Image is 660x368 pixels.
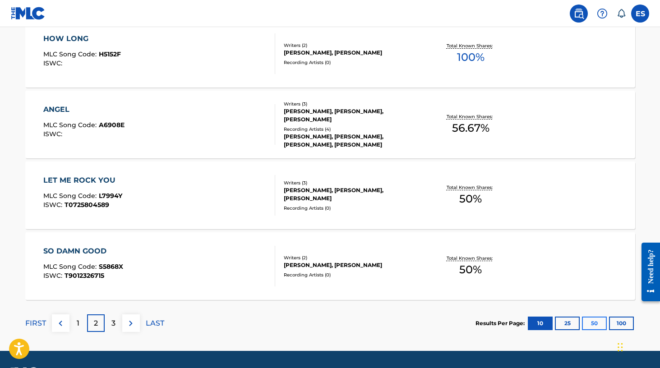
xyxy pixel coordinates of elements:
[55,318,66,329] img: left
[447,42,495,49] p: Total Known Shares:
[284,179,420,186] div: Writers ( 3 )
[452,120,489,136] span: 56.67 %
[284,254,420,261] div: Writers ( 2 )
[43,175,122,186] div: LET ME ROCK YOU
[65,271,104,280] span: T9012326715
[99,50,121,58] span: H5152F
[43,262,99,271] span: MLC Song Code :
[528,317,553,330] button: 10
[99,262,123,271] span: S5868X
[447,113,495,120] p: Total Known Shares:
[25,318,46,329] p: FIRST
[570,5,588,23] a: Public Search
[94,318,98,329] p: 2
[447,184,495,191] p: Total Known Shares:
[99,192,122,200] span: L7994Y
[284,107,420,124] div: [PERSON_NAME], [PERSON_NAME], [PERSON_NAME]
[43,246,123,257] div: SO DAMN GOOD
[284,101,420,107] div: Writers ( 3 )
[593,5,611,23] div: Help
[284,126,420,133] div: Recording Artists ( 4 )
[43,33,121,44] div: HOW LONG
[459,191,482,207] span: 50 %
[582,317,607,330] button: 50
[284,186,420,202] div: [PERSON_NAME], [PERSON_NAME], [PERSON_NAME]
[43,201,65,209] span: ISWC :
[457,49,485,65] span: 100 %
[617,9,626,18] div: Notifications
[475,319,527,327] p: Results Per Page:
[284,271,420,278] div: Recording Artists ( 0 )
[43,130,65,138] span: ISWC :
[146,318,164,329] p: LAST
[111,318,115,329] p: 3
[77,318,79,329] p: 1
[43,104,125,115] div: ANGEL
[447,255,495,262] p: Total Known Shares:
[25,232,635,300] a: SO DAMN GOODMLC Song Code:S5868XISWC:T9012326715Writers (2)[PERSON_NAME], [PERSON_NAME]Recording ...
[555,317,580,330] button: 25
[65,201,109,209] span: T0725804589
[43,50,99,58] span: MLC Song Code :
[284,49,420,57] div: [PERSON_NAME], [PERSON_NAME]
[459,262,482,278] span: 50 %
[11,7,46,20] img: MLC Logo
[43,59,65,67] span: ISWC :
[597,8,608,19] img: help
[43,192,99,200] span: MLC Song Code :
[43,271,65,280] span: ISWC :
[284,42,420,49] div: Writers ( 2 )
[284,205,420,212] div: Recording Artists ( 0 )
[25,20,635,87] a: HOW LONGMLC Song Code:H5152FISWC:Writers (2)[PERSON_NAME], [PERSON_NAME]Recording Artists (0)Tota...
[631,5,649,23] div: User Menu
[615,325,660,368] iframe: Chat Widget
[25,91,635,158] a: ANGELMLC Song Code:A6908EISWC:Writers (3)[PERSON_NAME], [PERSON_NAME], [PERSON_NAME]Recording Art...
[284,59,420,66] div: Recording Artists ( 0 )
[25,161,635,229] a: LET ME ROCK YOUMLC Song Code:L7994YISWC:T0725804589Writers (3)[PERSON_NAME], [PERSON_NAME], [PERS...
[609,317,634,330] button: 100
[99,121,125,129] span: A6908E
[125,318,136,329] img: right
[635,235,660,309] iframe: Resource Center
[573,8,584,19] img: search
[618,334,623,361] div: Drag
[43,121,99,129] span: MLC Song Code :
[284,133,420,149] div: [PERSON_NAME], [PERSON_NAME], [PERSON_NAME], [PERSON_NAME]
[284,261,420,269] div: [PERSON_NAME], [PERSON_NAME]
